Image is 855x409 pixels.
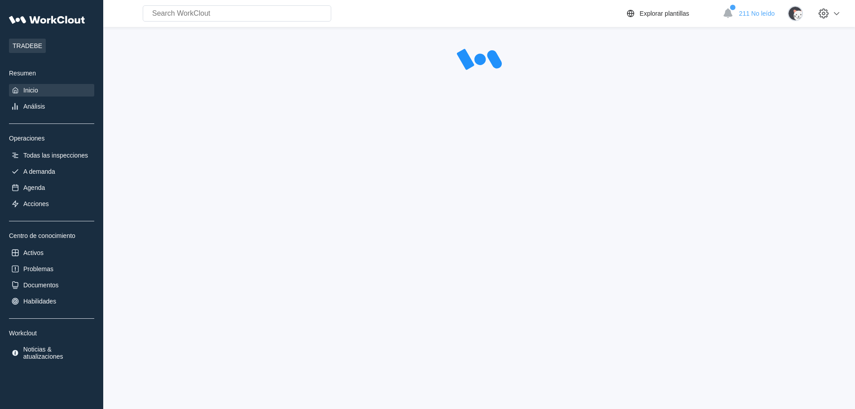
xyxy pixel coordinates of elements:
[23,168,55,175] div: A demanda
[739,10,775,17] span: 211 No leído
[9,344,94,362] a: Noticias & atualizaciones
[9,135,94,142] div: Operaciones
[23,346,92,360] div: Noticias & atualizaciones
[788,6,803,21] img: cat.png
[9,198,94,210] a: Acciones
[23,265,53,273] div: Problemas
[9,84,94,97] a: Inicio
[23,249,44,256] div: Activos
[23,200,49,207] div: Acciones
[9,279,94,291] a: Documentos
[23,298,56,305] div: Habilidades
[9,100,94,113] a: Análisis
[9,263,94,275] a: Problemas
[23,87,38,94] div: Inicio
[9,246,94,259] a: Activos
[9,149,94,162] a: Todas las inspecciones
[143,5,331,22] input: Search WorkClout
[23,184,45,191] div: Agenda
[23,152,88,159] div: Todas las inspecciones
[9,70,94,77] div: Resumen
[23,281,59,289] div: Documentos
[23,103,45,110] div: Análisis
[625,8,718,19] a: Explorar plantillas
[9,39,46,53] span: TRADEBE
[9,295,94,308] a: Habilidades
[9,181,94,194] a: Agenda
[9,330,94,337] div: Workclout
[9,165,94,178] a: A demanda
[9,232,94,239] div: Centro de conocimiento
[640,10,689,17] div: Explorar plantillas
